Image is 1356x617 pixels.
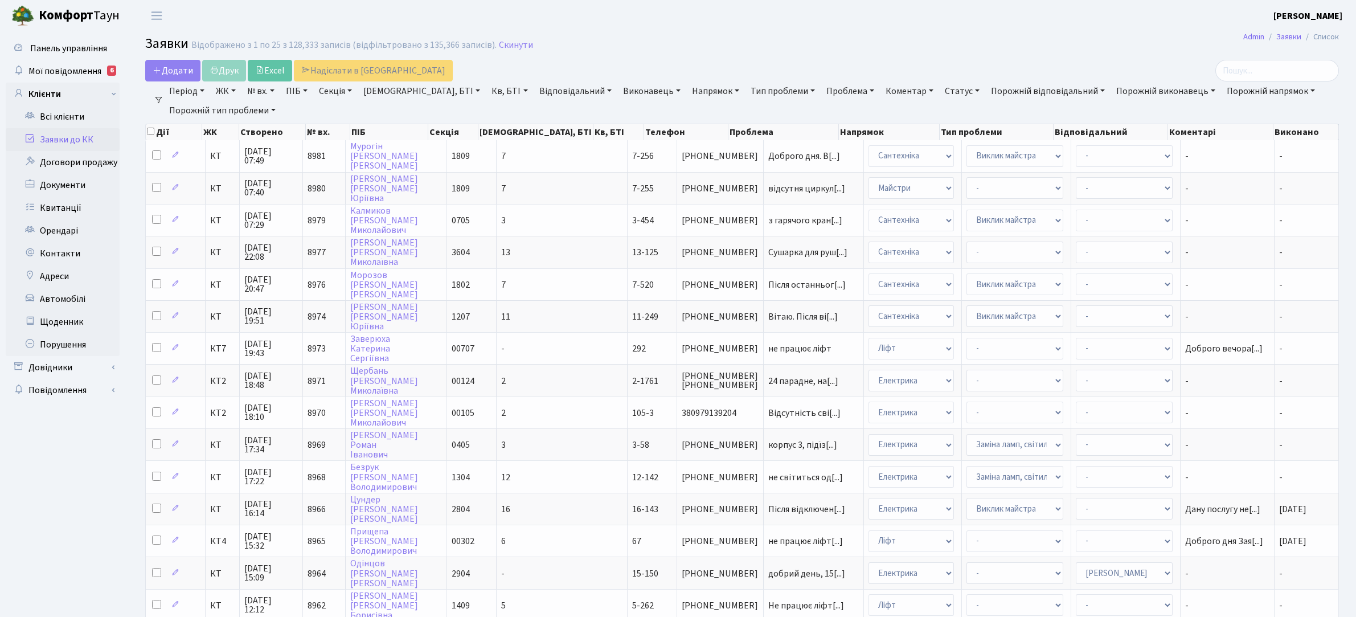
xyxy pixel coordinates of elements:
[1185,503,1260,516] span: Дану послугу не[...]
[687,81,744,101] a: Напрямок
[452,150,470,162] span: 1809
[682,280,759,289] span: [PHONE_NUMBER]
[682,152,759,161] span: [PHONE_NUMBER]
[746,81,820,101] a: Тип проблеми
[350,140,418,172] a: Мурогін[PERSON_NAME][PERSON_NAME]
[768,439,837,451] span: корпус 3, підїз[...]
[1301,31,1339,43] li: Список
[350,173,418,205] a: [PERSON_NAME][PERSON_NAME]Юріївна
[1279,214,1283,227] span: -
[768,150,840,162] span: Доброго дня. В[...]
[535,81,616,101] a: Відповідальний
[142,6,171,25] button: Переключити навігацію
[146,124,202,140] th: Дії
[1279,375,1283,387] span: -
[501,503,510,516] span: 16
[682,344,759,353] span: [PHONE_NUMBER]
[210,184,235,193] span: КТ
[165,81,209,101] a: Період
[308,246,326,259] span: 8977
[308,150,326,162] span: 8981
[881,81,938,101] a: Коментар
[1185,601,1269,610] span: -
[1276,31,1301,43] a: Заявки
[501,599,506,612] span: 5
[308,310,326,323] span: 8974
[499,40,533,51] a: Скинути
[839,124,940,140] th: Напрямок
[6,265,120,288] a: Адреси
[6,83,120,105] a: Клієнти
[632,375,658,387] span: 2-1761
[314,81,357,101] a: Секція
[308,279,326,291] span: 8976
[308,567,326,580] span: 8964
[632,342,646,355] span: 292
[682,505,759,514] span: [PHONE_NUMBER]
[210,248,235,257] span: КТ
[1279,150,1283,162] span: -
[768,471,843,484] span: не світиться од[...]
[11,5,34,27] img: logo.png
[308,599,326,612] span: 8962
[244,275,298,293] span: [DATE] 20:47
[244,340,298,358] span: [DATE] 19:43
[1215,60,1339,81] input: Пошук...
[768,344,859,353] span: не працює ліфт
[6,128,120,151] a: Заявки до КК
[30,42,107,55] span: Панель управління
[452,214,470,227] span: 0705
[1185,248,1269,257] span: -
[501,535,506,547] span: 6
[244,436,298,454] span: [DATE] 17:34
[452,342,474,355] span: 00707
[210,152,235,161] span: КТ
[6,356,120,379] a: Довідники
[1243,31,1264,43] a: Admin
[350,429,418,461] a: [PERSON_NAME]РоманІванович
[6,151,120,174] a: Договори продажу
[593,124,644,140] th: Кв, БТІ
[308,535,326,547] span: 8965
[6,242,120,265] a: Контакти
[308,503,326,516] span: 8966
[28,65,101,77] span: Мої повідомлення
[632,310,658,323] span: 11-249
[1168,124,1273,140] th: Коментарі
[210,377,235,386] span: КТ2
[768,279,846,291] span: Після останньог[...]
[6,288,120,310] a: Автомобілі
[822,81,879,101] a: Проблема
[452,535,474,547] span: 00302
[632,246,658,259] span: 13-125
[6,310,120,333] a: Щоденник
[682,408,759,418] span: 380979139204
[1185,280,1269,289] span: -
[191,40,497,51] div: Відображено з 1 по 25 з 128,333 записів (відфільтровано з 135,366 записів).
[165,101,280,120] a: Порожній тип проблеми
[244,532,298,550] span: [DATE] 15:32
[6,379,120,402] a: Повідомлення
[350,558,418,590] a: Одінцов[PERSON_NAME][PERSON_NAME]
[768,535,843,547] span: не працює ліфт[...]
[211,81,240,101] a: ЖК
[350,301,418,333] a: [PERSON_NAME][PERSON_NAME]Юріївна
[940,124,1054,140] th: Тип проблеми
[308,214,326,227] span: 8979
[501,471,510,484] span: 12
[1273,124,1339,140] th: Виконано
[768,599,844,612] span: Не працює ліфт[...]
[501,439,506,451] span: 3
[350,493,418,525] a: Цундер[PERSON_NAME][PERSON_NAME]
[682,216,759,225] span: [PHONE_NUMBER]
[632,567,658,580] span: 15-150
[6,197,120,219] a: Квитанції
[501,310,510,323] span: 11
[6,105,120,128] a: Всі клієнти
[6,60,120,83] a: Мої повідомлення6
[350,124,428,140] th: ПІБ
[1185,473,1269,482] span: -
[1279,182,1283,195] span: -
[1279,246,1283,259] span: -
[632,182,654,195] span: 7-255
